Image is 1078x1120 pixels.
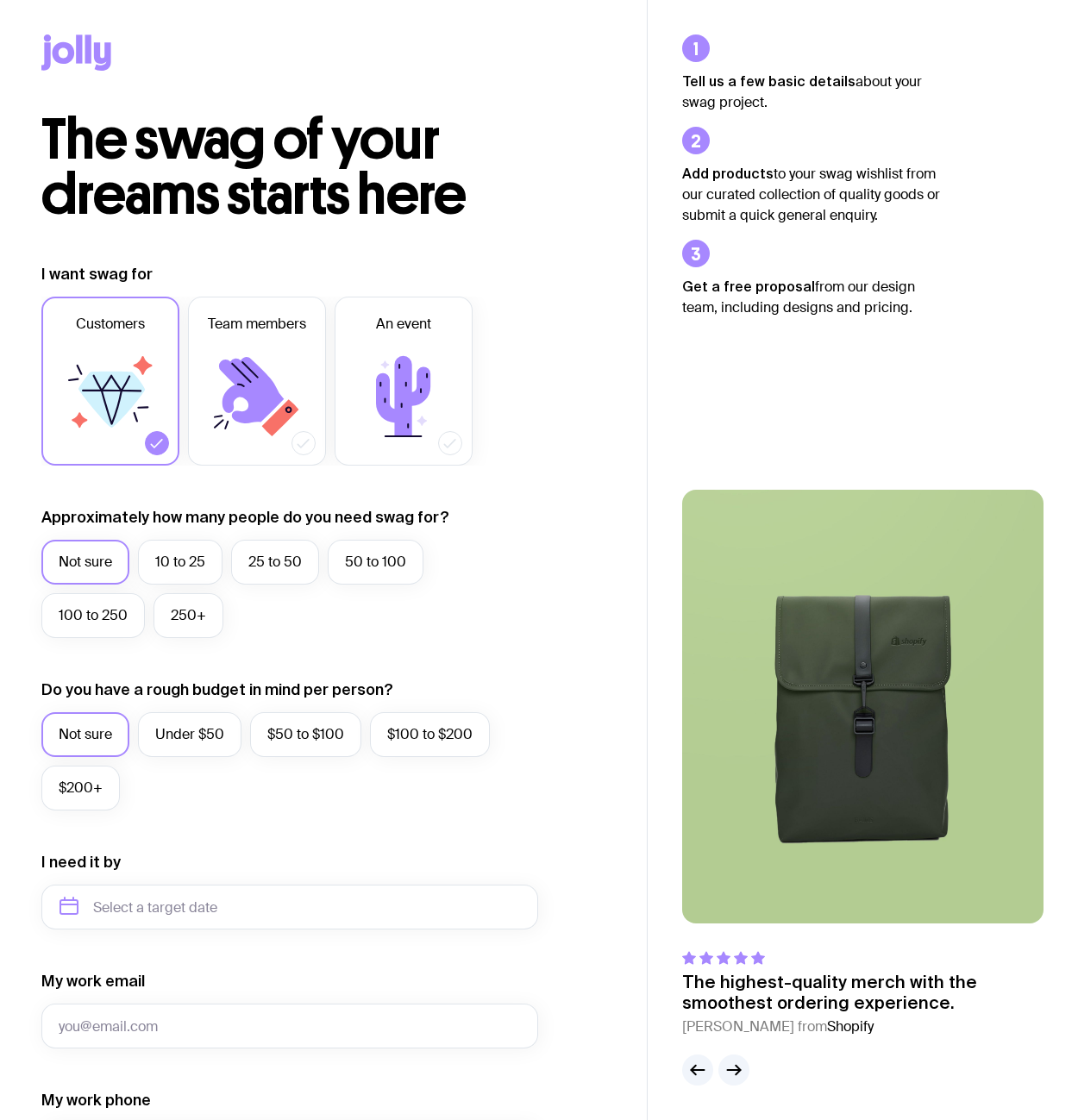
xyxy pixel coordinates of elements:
[827,1017,874,1036] span: Shopify
[41,593,145,638] label: 100 to 250
[41,540,129,585] label: Not sure
[682,1017,1044,1037] cite: [PERSON_NAME] from
[376,314,431,335] span: An event
[328,540,423,585] label: 50 to 100
[682,166,774,181] strong: Add products
[154,593,223,638] label: 250+
[41,885,538,929] input: Select a target date
[682,71,941,113] p: about your swag project.
[41,507,449,528] label: Approximately how many people do you need swag for?
[138,540,222,585] label: 10 to 25
[41,679,393,700] label: Do you have a rough budget in mind per person?
[41,1004,538,1048] input: you@email.com
[682,278,815,294] strong: Get a free proposal
[76,314,145,335] span: Customers
[370,712,490,757] label: $100 to $200
[682,276,941,318] p: from our design team, including designs and pricing.
[41,852,121,873] label: I need it by
[682,73,856,89] strong: Tell us a few basic details
[41,264,153,285] label: I want swag for
[231,540,319,585] label: 25 to 50
[682,163,941,226] p: to your swag wishlist from our curated collection of quality goods or submit a quick general enqu...
[41,1090,151,1111] label: My work phone
[41,971,145,992] label: My work email
[41,105,467,228] span: The swag of your dreams starts here
[138,712,241,757] label: Under $50
[682,972,1044,1013] p: The highest-quality merch with the smoothest ordering experience.
[41,712,129,757] label: Not sure
[41,766,120,810] label: $200+
[250,712,361,757] label: $50 to $100
[208,314,306,335] span: Team members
